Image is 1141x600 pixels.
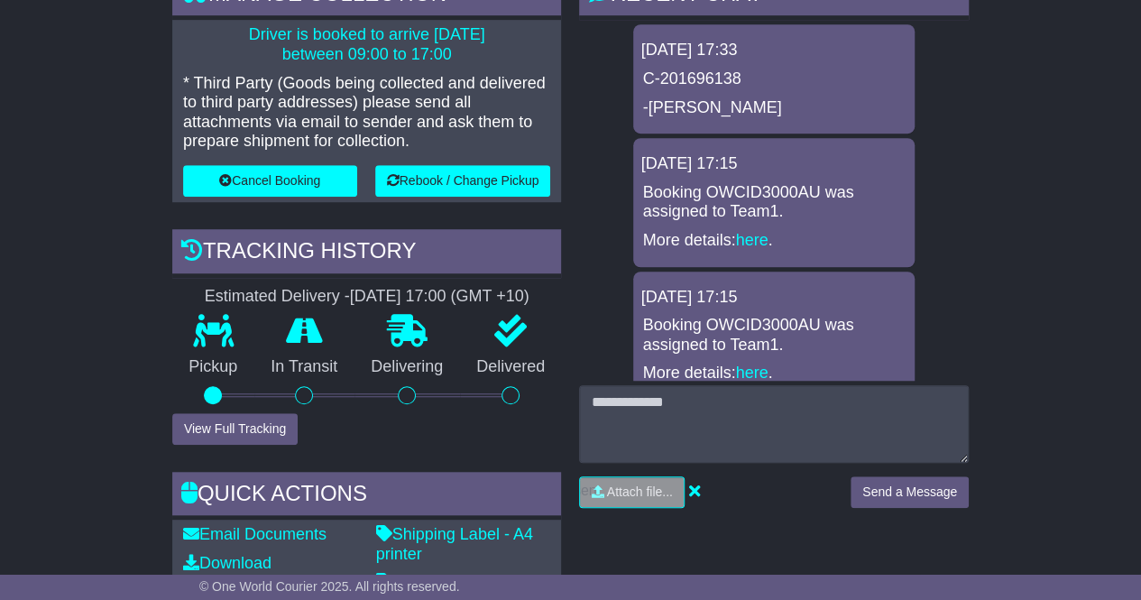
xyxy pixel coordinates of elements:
span: © One World Courier 2025. All rights reserved. [199,579,460,594]
a: Shipping Label - A4 printer [376,525,533,563]
p: Booking OWCID3000AU was assigned to Team1. [642,183,906,222]
p: Delivered [460,357,562,377]
p: Booking OWCID3000AU was assigned to Team1. [642,316,906,355]
div: [DATE] 17:15 [640,288,907,308]
p: -[PERSON_NAME] [642,98,906,118]
button: Cancel Booking [183,165,357,197]
div: Estimated Delivery - [172,287,562,307]
div: [DATE] 17:33 [640,41,907,60]
p: C-201696138 [642,69,906,89]
button: View Full Tracking [172,413,298,445]
div: [DATE] 17:00 (GMT +10) [350,287,529,307]
p: Delivering [354,357,460,377]
p: Driver is booked to arrive [DATE] between 09:00 to 17:00 [183,25,551,64]
p: Pickup [172,357,254,377]
p: * Third Party (Goods being collected and delivered to third party addresses) please send all atta... [183,74,551,152]
p: In Transit [254,357,354,377]
button: Send a Message [851,476,969,508]
a: Email Documents [183,525,327,543]
a: here [736,231,768,249]
div: Quick Actions [172,472,562,521]
div: Tracking history [172,229,562,278]
a: Download Documents [183,554,271,592]
a: here [736,364,768,382]
div: [DATE] 17:15 [640,154,907,174]
p: More details: . [642,231,906,251]
button: Rebook / Change Pickup [375,165,551,197]
p: More details: . [642,364,906,383]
